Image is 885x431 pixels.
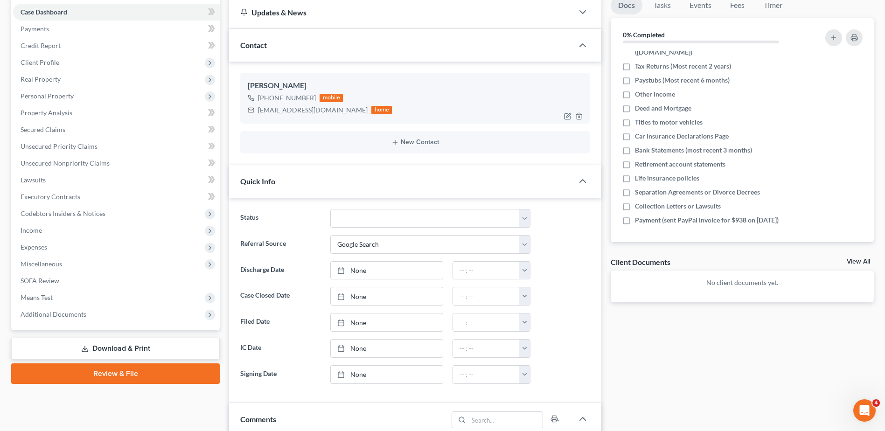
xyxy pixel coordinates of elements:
label: Discharge Date [236,261,325,280]
div: Updates & News [240,7,562,17]
span: Bank Statements (most recent 3 months) [635,146,752,155]
span: Other Income [635,90,675,99]
label: Filed Date [236,313,325,332]
div: [PERSON_NAME] [248,80,583,91]
span: Credit Report [21,42,61,49]
span: Miscellaneous [21,260,62,268]
a: None [331,313,443,331]
span: Unsecured Nonpriority Claims [21,159,110,167]
span: SOFA Review [21,277,59,285]
a: None [331,262,443,279]
a: None [331,340,443,357]
input: -- : -- [453,262,520,279]
span: 4 [872,399,880,407]
span: Client Profile [21,58,59,66]
a: None [331,366,443,383]
input: -- : -- [453,313,520,331]
a: Download & Print [11,338,220,360]
input: -- : -- [453,287,520,305]
span: Payments [21,25,49,33]
span: Titles to motor vehicles [635,118,703,127]
a: Payments [13,21,220,37]
span: Codebtors Insiders & Notices [21,209,105,217]
label: Referral Source [236,235,325,254]
span: Secured Claims [21,125,65,133]
a: SOFA Review [13,272,220,289]
input: Search... [468,412,543,428]
span: Means Test [21,293,53,301]
span: Collection Letters or Lawsuits [635,202,721,211]
a: None [331,287,443,305]
p: No client documents yet. [618,278,866,287]
span: Life insurance policies [635,174,699,183]
span: Additional Documents [21,310,86,318]
span: Separation Agreements or Divorce Decrees [635,188,760,197]
span: Real Property [21,75,61,83]
a: Review & File [11,363,220,384]
span: Unsecured Priority Claims [21,142,98,150]
label: IC Date [236,339,325,358]
span: Contact [240,41,267,49]
span: Quick Info [240,177,275,186]
span: Income [21,226,42,234]
a: Executory Contracts [13,188,220,205]
a: View All [847,258,870,265]
iframe: Intercom live chat [853,399,876,422]
span: Comments [240,415,276,424]
div: [PHONE_NUMBER] [258,93,316,103]
a: Unsecured Nonpriority Claims [13,155,220,172]
span: Retirement account statements [635,160,725,169]
span: Lawsuits [21,176,46,184]
strong: 0% Completed [623,31,665,39]
span: Executory Contracts [21,193,80,201]
div: [EMAIL_ADDRESS][DOMAIN_NAME] [258,105,368,115]
a: Secured Claims [13,121,220,138]
a: Property Analysis [13,104,220,121]
label: Status [236,209,325,228]
span: Deed and Mortgage [635,104,691,113]
span: Payment (sent PayPal invoice for $938 on [DATE]) [635,215,779,225]
div: mobile [320,94,343,102]
a: Lawsuits [13,172,220,188]
span: Tax Returns (Most recent 2 years) [635,62,731,71]
button: New Contact [248,139,583,146]
span: Car Insurance Declarations Page [635,132,729,141]
input: -- : -- [453,366,520,383]
label: Case Closed Date [236,287,325,306]
a: Credit Report [13,37,220,54]
span: Paystubs (Most recent 6 months) [635,76,730,85]
div: home [371,106,392,114]
input: -- : -- [453,340,520,357]
a: Unsecured Priority Claims [13,138,220,155]
span: Personal Property [21,92,74,100]
label: Signing Date [236,365,325,384]
a: Case Dashboard [13,4,220,21]
div: Client Documents [611,257,670,267]
span: Expenses [21,243,47,251]
span: Property Analysis [21,109,72,117]
span: Case Dashboard [21,8,67,16]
